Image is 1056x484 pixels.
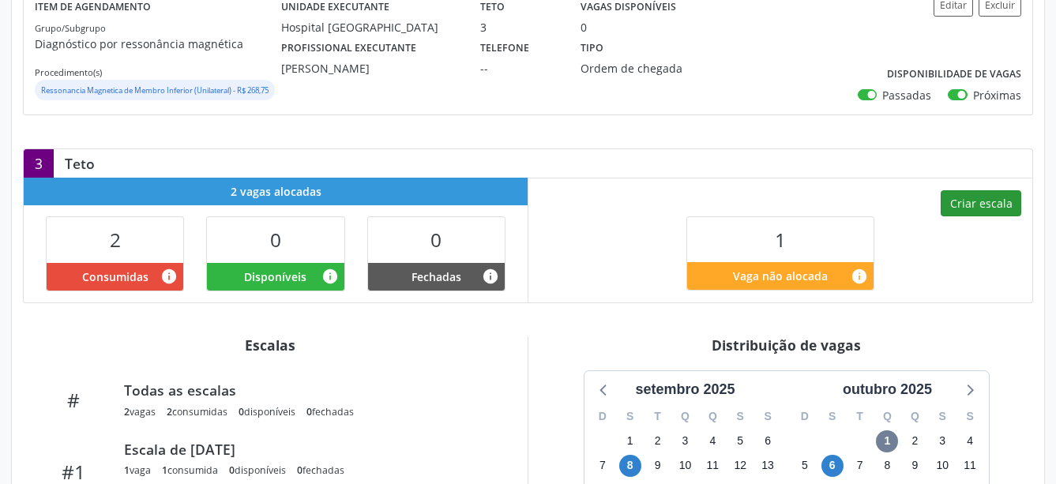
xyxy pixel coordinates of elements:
[733,268,828,284] span: Vaga não alocada
[931,455,953,477] span: sexta-feira, 10 de outubro de 2025
[34,460,113,483] div: #1
[539,336,1033,354] div: Distribuição de vagas
[727,404,754,429] div: S
[480,60,558,77] div: --
[306,405,312,418] span: 0
[35,22,106,34] small: Grupo/Subgrupo
[619,455,641,477] span: segunda-feira, 8 de setembro de 2025
[270,227,281,253] span: 0
[616,404,644,429] div: S
[794,455,816,477] span: domingo, 5 de outubro de 2025
[644,404,671,429] div: T
[581,19,587,36] div: 0
[41,85,269,96] small: Ressonancia Magnetica de Membro Inferior (Unilateral) - R$ 268,75
[167,405,227,418] div: consumidas
[699,404,727,429] div: Q
[846,404,874,429] div: T
[973,87,1021,103] label: Próximas
[167,405,172,418] span: 2
[482,268,499,285] i: Vagas alocadas e sem marcações associadas que tiveram sua disponibilidade fechada
[619,430,641,452] span: segunda-feira, 1 de setembro de 2025
[729,455,751,477] span: sexta-feira, 12 de setembro de 2025
[775,227,786,253] span: 1
[480,19,558,36] div: 3
[836,379,938,400] div: outubro 2025
[901,404,929,429] div: Q
[887,62,1021,87] label: Disponibilidade de vagas
[754,404,782,429] div: S
[904,455,926,477] span: quinta-feira, 9 de outubro de 2025
[674,455,696,477] span: quarta-feira, 10 de setembro de 2025
[674,430,696,452] span: quarta-feira, 3 de setembro de 2025
[239,405,295,418] div: disponíveis
[882,87,931,103] label: Passadas
[904,430,926,452] span: quinta-feira, 2 de outubro de 2025
[321,268,339,285] i: Vagas alocadas e sem marcações associadas
[124,405,130,418] span: 2
[959,430,981,452] span: sábado, 4 de outubro de 2025
[647,455,669,477] span: terça-feira, 9 de setembro de 2025
[929,404,956,429] div: S
[851,268,868,285] i: Quantidade de vagas restantes do teto de vagas
[701,430,723,452] span: quinta-feira, 4 de setembro de 2025
[757,430,779,452] span: sábado, 6 de setembro de 2025
[629,379,741,400] div: setembro 2025
[24,178,528,205] div: 2 vagas alocadas
[959,455,981,477] span: sábado, 11 de outubro de 2025
[581,60,708,77] div: Ordem de chegada
[124,441,495,458] div: Escala de [DATE]
[589,404,617,429] div: D
[34,388,113,411] div: #
[160,268,178,285] i: Vagas alocadas que possuem marcações associadas
[821,455,844,477] span: segunda-feira, 6 de outubro de 2025
[297,463,303,477] span: 0
[876,455,898,477] span: quarta-feira, 8 de outubro de 2025
[35,66,102,78] small: Procedimento(s)
[956,404,984,429] div: S
[297,463,344,477] div: fechadas
[729,430,751,452] span: sexta-feira, 5 de setembro de 2025
[239,405,244,418] span: 0
[306,405,354,418] div: fechadas
[412,268,461,285] span: Fechadas
[24,149,54,178] div: 3
[592,455,614,477] span: domingo, 7 de setembro de 2025
[480,36,529,60] label: Telefone
[430,227,442,253] span: 0
[701,455,723,477] span: quinta-feira, 11 de setembro de 2025
[849,455,871,477] span: terça-feira, 7 de outubro de 2025
[35,36,281,52] p: Diagnóstico por ressonância magnética
[82,268,148,285] span: Consumidas
[229,463,286,477] div: disponíveis
[124,463,130,477] span: 1
[54,155,106,172] div: Teto
[162,463,167,477] span: 1
[281,19,458,36] div: Hospital [GEOGRAPHIC_DATA]
[671,404,699,429] div: Q
[931,430,953,452] span: sexta-feira, 3 de outubro de 2025
[229,463,235,477] span: 0
[124,463,151,477] div: vaga
[791,404,819,429] div: D
[941,190,1021,217] button: Criar escala
[874,404,901,429] div: Q
[162,463,218,477] div: consumida
[281,60,458,77] div: [PERSON_NAME]
[647,430,669,452] span: terça-feira, 2 de setembro de 2025
[110,227,121,253] span: 2
[23,336,517,354] div: Escalas
[124,381,495,399] div: Todas as escalas
[281,36,416,60] label: Profissional executante
[757,455,779,477] span: sábado, 13 de setembro de 2025
[244,268,306,285] span: Disponíveis
[876,430,898,452] span: quarta-feira, 1 de outubro de 2025
[581,36,603,60] label: Tipo
[818,404,846,429] div: S
[124,405,156,418] div: vagas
